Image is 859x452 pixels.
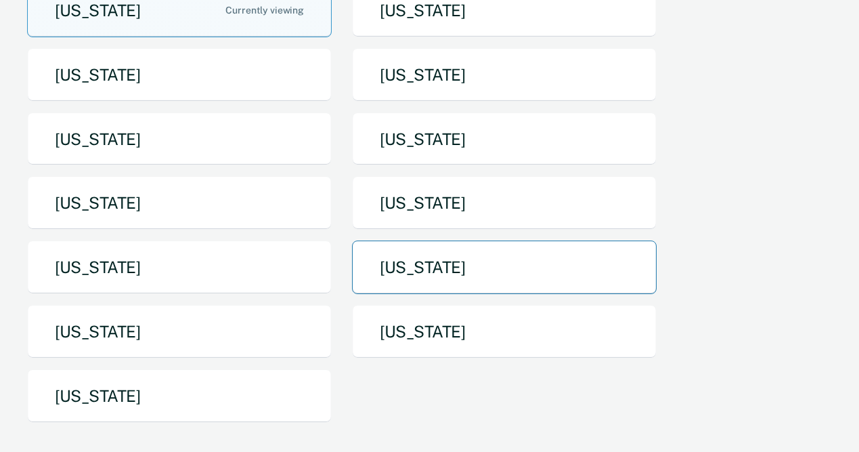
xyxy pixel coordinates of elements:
button: [US_STATE] [27,176,332,230]
button: [US_STATE] [352,176,657,230]
button: [US_STATE] [352,112,657,166]
button: [US_STATE] [27,48,332,102]
button: [US_STATE] [352,241,657,294]
button: [US_STATE] [27,305,332,358]
button: [US_STATE] [352,305,657,358]
button: [US_STATE] [27,241,332,294]
button: [US_STATE] [27,112,332,166]
button: [US_STATE] [27,369,332,423]
button: [US_STATE] [352,48,657,102]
